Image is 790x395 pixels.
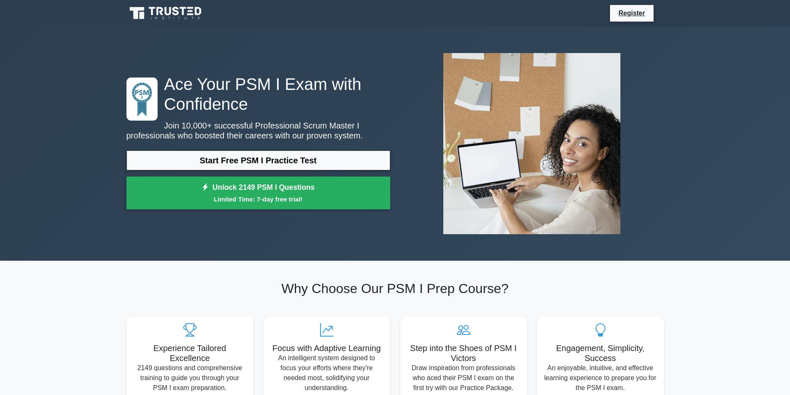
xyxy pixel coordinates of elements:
[407,363,520,393] p: Draw inspiration from professionals who aced their PSM I exam on the first try with our Practice ...
[270,343,384,353] h5: Focus with Adaptive Learning
[544,363,657,393] p: An enjoyable, intuitive, and effective learning experience to prepare you for the PSM I exam.
[126,281,664,296] h2: Why Choose Our PSM I Prep Course?
[126,150,390,170] a: Start Free PSM I Practice Test
[613,8,650,18] a: Register
[126,74,390,114] h1: Ace Your PSM I Exam with Confidence
[133,343,247,363] h5: Experience Tailored Excellence
[407,343,520,363] h5: Step into the Shoes of PSM I Victors
[137,194,380,204] small: Limited Time: 7-day free trial!
[133,363,247,393] p: 2149 questions and comprehensive training to guide you through your PSM I exam preparation.
[270,353,384,393] p: An intelligent system designed to focus your efforts where they're needed most, solidifying your ...
[126,121,390,141] p: Join 10,000+ successful Professional Scrum Master I professionals who boosted their careers with ...
[126,177,390,210] a: Unlock 2149 PSM I QuestionsLimited Time: 7-day free trial!
[544,343,657,363] h5: Engagement, Simplicity, Success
